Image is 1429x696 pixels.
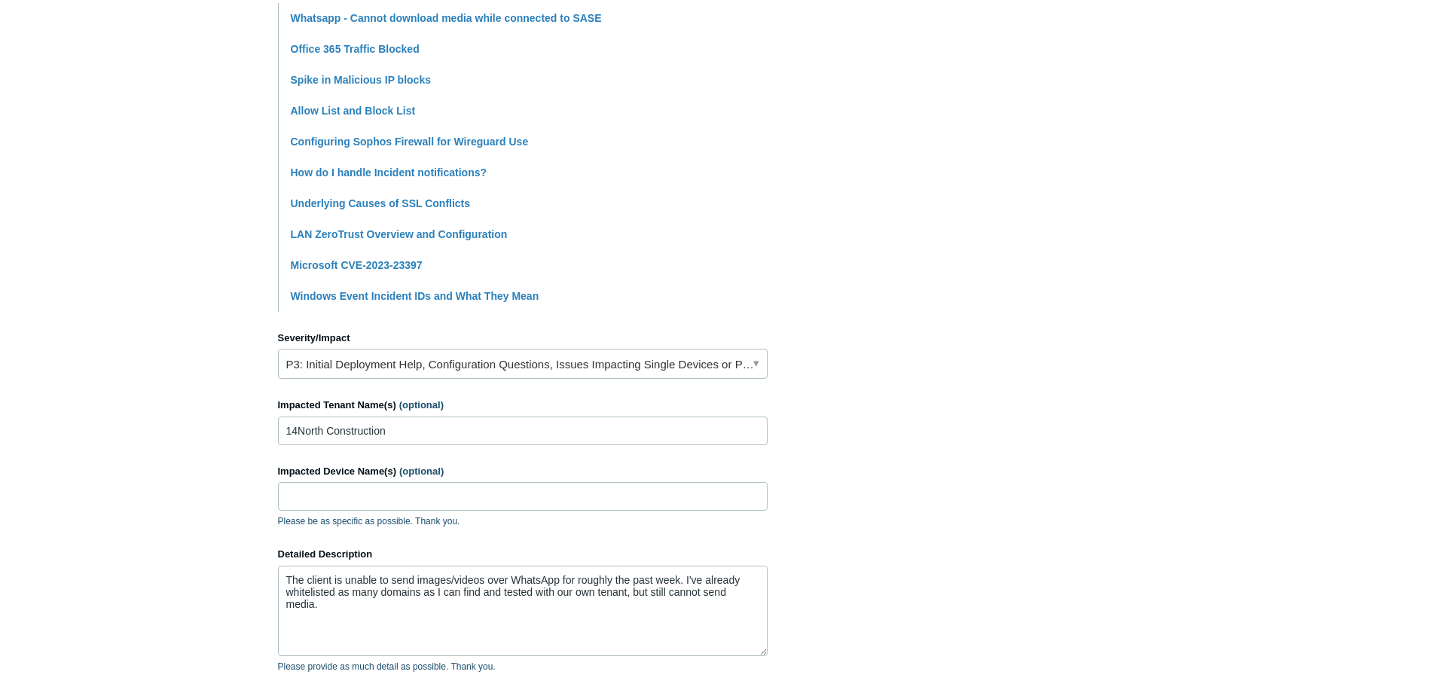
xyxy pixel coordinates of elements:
a: P3: Initial Deployment Help, Configuration Questions, Issues Impacting Single Devices or Past Out... [278,349,768,379]
a: Underlying Causes of SSL Conflicts [291,197,471,209]
a: Allow List and Block List [291,105,416,117]
span: (optional) [399,399,444,411]
p: Please be as specific as possible. Thank you. [278,514,768,528]
a: How do I handle Incident notifications? [291,166,487,179]
p: Please provide as much detail as possible. Thank you. [278,660,768,673]
a: Office 365 Traffic Blocked [291,43,420,55]
a: Configuring Sophos Firewall for Wireguard Use [291,136,529,148]
label: Impacted Device Name(s) [278,464,768,479]
label: Detailed Description [278,547,768,562]
a: Whatsapp - Cannot download media while connected to SASE [291,12,602,24]
a: LAN ZeroTrust Overview and Configuration [291,228,508,240]
label: Severity/Impact [278,331,768,346]
label: Impacted Tenant Name(s) [278,398,768,413]
a: Spike in Malicious IP blocks [291,74,431,86]
a: Windows Event Incident IDs and What They Mean [291,290,539,302]
a: Microsoft CVE-2023-23397 [291,259,423,271]
span: (optional) [399,466,444,477]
